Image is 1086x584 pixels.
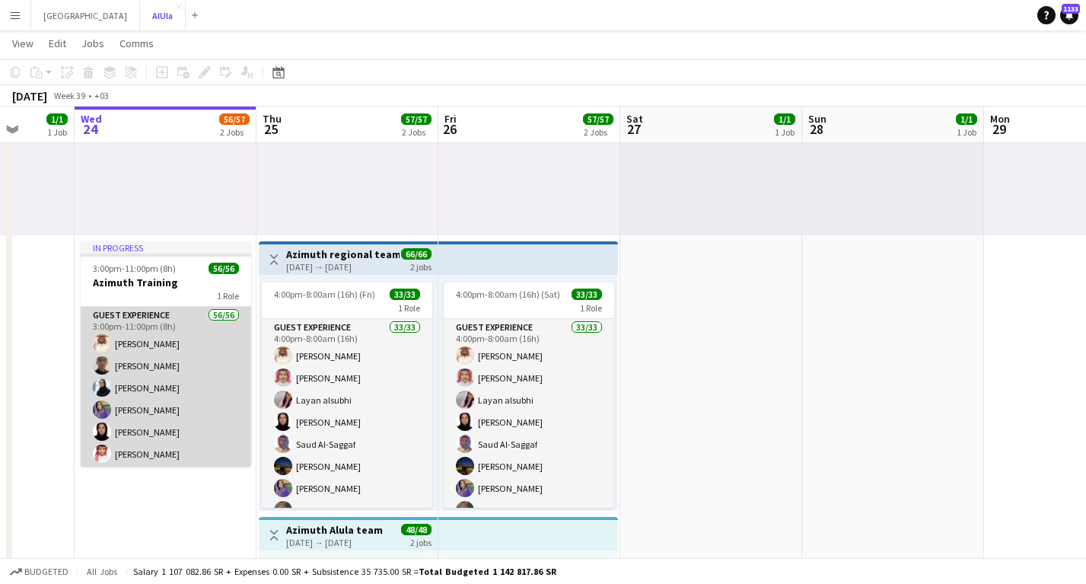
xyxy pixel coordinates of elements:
span: 56/56 [209,263,239,274]
div: 1 Job [47,126,67,138]
span: 4:00pm-8:00am (16h) (Sat) [456,289,560,300]
span: 33/33 [390,289,420,300]
span: Thu [263,112,282,126]
span: 1/1 [774,113,795,125]
span: Sat [626,112,643,126]
button: AlUla [140,1,186,30]
div: [DATE] → [DATE] [286,537,383,548]
span: 24 [78,120,102,138]
a: Comms [113,34,160,53]
a: View [6,34,40,53]
span: 26 [442,120,457,138]
span: 3:00pm-11:00pm (8h) [93,263,176,274]
span: Wed [81,112,102,126]
span: 33/33 [572,289,602,300]
span: Total Budgeted 1 142 817.86 SR [419,566,556,577]
app-job-card: 4:00pm-8:00am (16h) (Fri)33/331 RoleGuest Experience33/334:00pm-8:00am (16h)[PERSON_NAME][PERSON_... [262,282,432,508]
h3: Azimuth Training [81,276,251,289]
span: 1 Role [580,302,602,314]
span: 1/1 [46,113,68,125]
div: Salary 1 107 082.86 SR + Expenses 0.00 SR + Subsistence 35 735.00 SR = [133,566,556,577]
div: 2 Jobs [584,126,613,138]
span: Budgeted [24,566,68,577]
div: 2 jobs [410,535,432,548]
span: Fri [444,112,457,126]
div: In progress [81,241,251,254]
span: 29 [988,120,1010,138]
div: [DATE] → [DATE] [286,261,400,273]
span: 57/57 [583,113,613,125]
span: 56/57 [219,113,250,125]
span: 27 [624,120,643,138]
span: 48/48 [401,524,432,535]
span: Comms [119,37,154,50]
a: 1133 [1060,6,1078,24]
span: 28 [806,120,826,138]
h3: Azimuth Alula team [286,523,383,537]
span: Week 39 [50,90,88,101]
div: +03 [94,90,109,101]
span: 66/66 [401,248,432,260]
span: 1 Role [398,302,420,314]
div: 2 jobs [410,260,432,273]
span: 1/1 [956,113,977,125]
span: Edit [49,37,66,50]
span: 1133 [1062,4,1080,14]
a: Edit [43,34,72,53]
span: Mon [990,112,1010,126]
button: [GEOGRAPHIC_DATA] [31,1,140,30]
span: Jobs [81,37,104,50]
span: 25 [260,120,282,138]
span: All jobs [84,566,120,577]
button: Budgeted [8,563,71,580]
span: Sun [808,112,826,126]
span: 4:00pm-8:00am (16h) (Fri) [274,289,375,300]
div: 2 Jobs [220,126,249,138]
span: 57/57 [401,113,432,125]
div: 2 Jobs [402,126,431,138]
div: 1 Job [775,126,795,138]
span: View [12,37,33,50]
div: 1 Job [957,126,976,138]
app-job-card: 4:00pm-8:00am (16h) (Sat)33/331 RoleGuest Experience33/334:00pm-8:00am (16h)[PERSON_NAME][PERSON_... [444,282,614,508]
a: Jobs [75,34,110,53]
span: 1 Role [217,290,239,302]
div: [DATE] [12,88,47,104]
h3: Azimuth regional team [286,247,400,261]
app-job-card: In progress3:00pm-11:00pm (8h)56/56Azimuth Training1 RoleGuest Experience56/563:00pm-11:00pm (8h)... [81,241,251,467]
